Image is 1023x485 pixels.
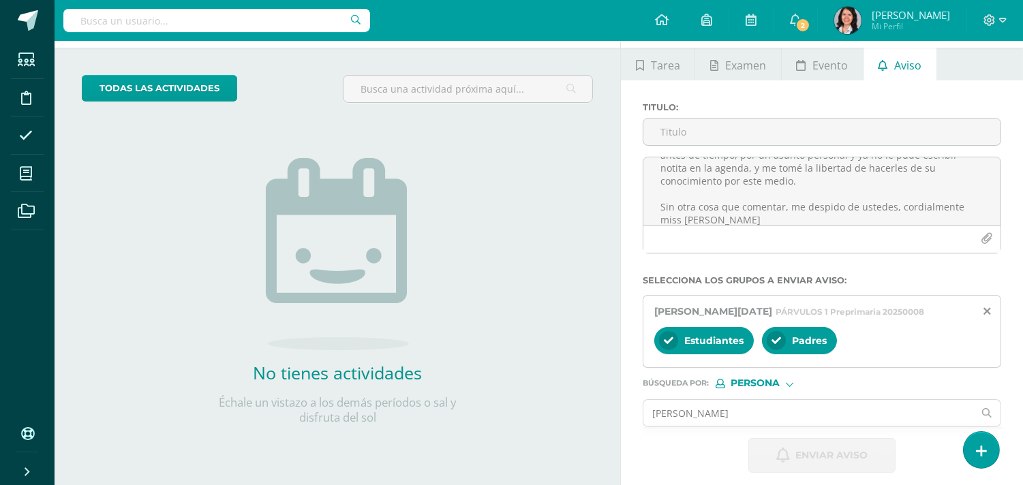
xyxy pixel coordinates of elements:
[684,334,744,347] span: Estudiantes
[643,119,1001,145] input: Titulo
[654,305,772,317] span: [PERSON_NAME][DATE]
[266,158,409,350] img: no_activities.png
[695,48,780,80] a: Examen
[812,49,848,82] span: Evento
[864,48,936,80] a: Aviso
[643,102,1001,112] label: Titulo :
[643,379,709,387] span: Búsqueda por :
[643,157,1001,225] textarea: Buena tarde papitos [PERSON_NAME]: Gusto de saludarles deseándoles bencidiones en todas sus activ...
[795,439,868,472] span: Enviar aviso
[725,49,766,82] span: Examen
[82,75,237,101] a: todas las Actividades
[748,438,896,473] button: Enviar aviso
[643,275,1001,285] label: Selecciona los grupos a enviar aviso :
[343,76,592,102] input: Busca una actividad próxima aquí...
[872,20,950,32] span: Mi Perfil
[834,7,861,34] img: 53f9583511735ee12c4cd147d44ad993.png
[731,379,780,387] span: Persona
[894,49,921,82] span: Aviso
[795,18,810,33] span: 2
[782,48,863,80] a: Evento
[716,379,818,388] div: [object Object]
[621,48,694,80] a: Tarea
[872,8,950,22] span: [PERSON_NAME]
[643,400,973,426] input: Ej. Mario Galindo
[776,307,924,317] span: PÁRVULOS 1 Preprimaria 20250008
[201,395,474,425] p: Échale un vistazo a los demás períodos o sal y disfruta del sol
[201,361,474,384] h2: No tienes actividades
[792,334,827,347] span: Padres
[63,9,370,32] input: Busca un usuario...
[651,49,680,82] span: Tarea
